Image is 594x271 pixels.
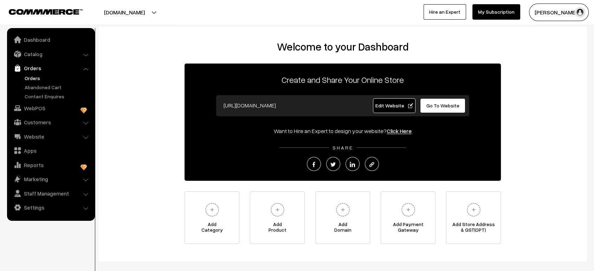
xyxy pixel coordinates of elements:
img: plus.svg [268,200,287,219]
img: plus.svg [399,200,418,219]
h2: Welcome to your Dashboard [105,40,580,53]
span: Edit Website [375,103,413,108]
a: AddDomain [315,191,370,244]
a: Go To Website [420,98,465,113]
a: AddProduct [250,191,305,244]
a: Add PaymentGateway [381,191,435,244]
img: plus.svg [464,200,483,219]
a: Website [9,130,92,143]
img: COMMMERCE [9,9,83,14]
p: Create and Share Your Online Store [185,73,501,86]
img: plus.svg [202,200,222,219]
span: Add Store Address & GST(OPT) [446,222,501,236]
a: Reports [9,159,92,171]
button: [DOMAIN_NAME] [79,4,169,21]
a: Orders [9,62,92,74]
div: Want to Hire an Expert to design your website? [185,127,501,135]
span: Add Payment Gateway [381,222,435,236]
a: Apps [9,144,92,157]
img: user [575,7,585,18]
a: Orders [23,74,92,82]
a: AddCategory [185,191,239,244]
a: Edit Website [373,98,416,113]
span: Add Product [250,222,304,236]
span: Go To Website [426,103,459,108]
a: Add Store Address& GST(OPT) [446,191,501,244]
a: WebPOS [9,102,92,114]
a: COMMMERCE [9,7,70,15]
a: Contact Enquires [23,93,92,100]
span: Add Domain [316,222,370,236]
a: Marketing [9,173,92,185]
img: plus.svg [333,200,353,219]
span: Add Category [185,222,239,236]
a: Hire an Expert [424,4,466,20]
a: Catalog [9,48,92,60]
a: Abandoned Cart [23,84,92,91]
button: [PERSON_NAME] [529,4,589,21]
a: Dashboard [9,33,92,46]
a: My Subscription [472,4,520,20]
span: SHARE [329,145,357,151]
a: Staff Management [9,187,92,200]
a: Customers [9,116,92,128]
a: Click Here [387,127,412,134]
a: Settings [9,201,92,214]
